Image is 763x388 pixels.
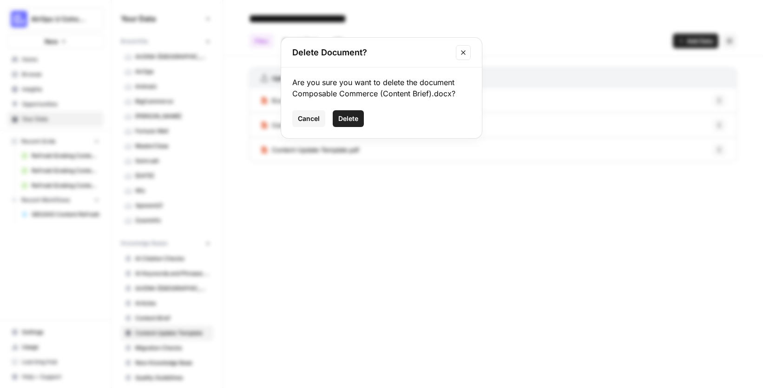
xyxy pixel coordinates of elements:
span: Cancel [298,114,320,123]
h2: Delete Document? [292,46,450,59]
button: Close modal [456,45,471,60]
button: Cancel [292,110,325,127]
div: Are you sure you want to delete the document Composable Commerce (Content Brief).docx? [292,77,471,99]
span: Delete [338,114,358,123]
button: Delete [333,110,364,127]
